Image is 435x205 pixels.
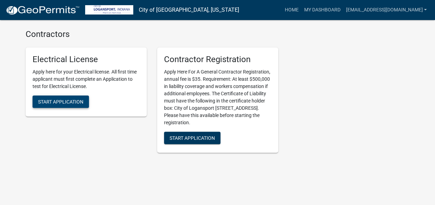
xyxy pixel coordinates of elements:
h5: Contractor Registration [164,55,271,65]
p: Apply here for your Electrical license. All first time applicant must first complete an Applicati... [33,68,140,90]
button: Start Application [33,96,89,108]
a: City of [GEOGRAPHIC_DATA], [US_STATE] [139,4,239,16]
a: My Dashboard [301,3,343,17]
span: Start Application [38,99,83,105]
p: Apply Here For A General Contractor Registration, annual fee is $35. Requirement: At least $500,0... [164,68,271,126]
button: Start Application [164,132,220,144]
h5: Electrical License [33,55,140,65]
img: City of Logansport, Indiana [85,5,133,14]
span: Start Application [170,135,215,141]
a: Home [282,3,301,17]
a: [EMAIL_ADDRESS][DOMAIN_NAME] [343,3,429,17]
h4: Contractors [26,29,278,39]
